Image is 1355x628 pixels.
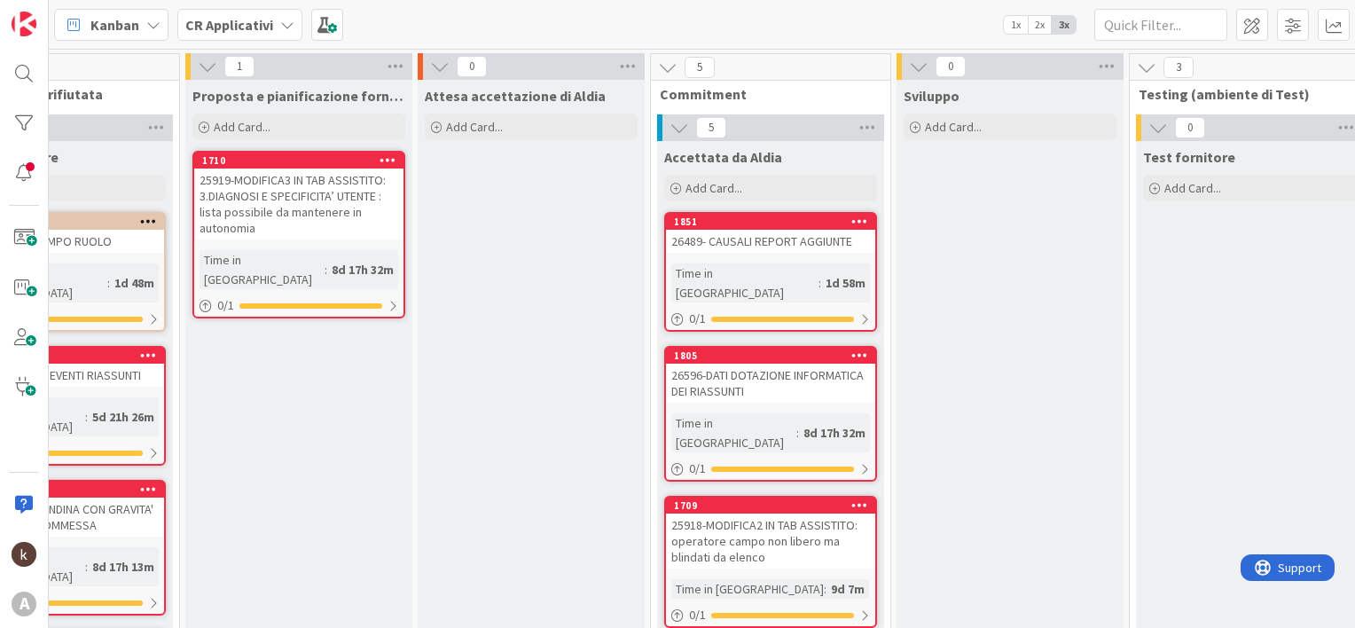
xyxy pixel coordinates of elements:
div: 8d 17h 13m [88,557,159,577]
span: 3 [1163,57,1194,78]
div: 0/1 [666,308,875,330]
span: 5 [685,57,715,78]
div: Time in [GEOGRAPHIC_DATA] [671,579,824,599]
div: 0/1 [666,458,875,480]
div: 0/1 [194,294,403,317]
div: 1709 [666,498,875,514]
div: 1805 [666,348,875,364]
span: 1 [224,56,255,77]
span: Test fornitore [1143,148,1235,166]
span: : [325,260,327,279]
div: 1851 [666,214,875,230]
span: 0 [457,56,487,77]
img: Visit kanbanzone.com [12,12,36,36]
div: 1851 [674,216,875,228]
div: Time in [GEOGRAPHIC_DATA] [200,250,325,289]
div: 0/1 [666,604,875,626]
span: : [824,579,826,599]
span: 3x [1052,16,1076,34]
span: 0 / 1 [217,296,234,315]
span: Accettata da Aldia [664,148,782,166]
span: 5 [696,117,726,138]
span: Add Card... [214,119,270,135]
div: 5d 21h 26m [88,407,159,427]
span: 0 / 1 [689,310,706,328]
div: 1710 [194,153,403,169]
span: : [85,557,88,577]
div: 26489- CAUSALI REPORT AGGIUNTE [666,230,875,253]
div: 171025919-MODIFICA3 IN TAB ASSISTITO: 3.DIAGNOSI E SPECIFICITA’ UTENTE : lista possibile da mante... [194,153,403,239]
div: 25918-MODIFICA2 IN TAB ASSISTITO: operatore campo non libero ma blindati da elenco [666,514,875,569]
span: Sviluppo [904,87,959,105]
div: Time in [GEOGRAPHIC_DATA] [671,413,796,452]
span: 0 / 1 [689,606,706,624]
div: 170925918-MODIFICA2 IN TAB ASSISTITO: operatore campo non libero ma blindati da elenco [666,498,875,569]
span: Add Card... [925,119,982,135]
div: 1709 [674,499,875,512]
span: 2x [1028,16,1052,34]
span: Support [37,3,81,24]
div: 1d 48m [110,273,159,293]
div: 185126489- CAUSALI REPORT AGGIUNTE [666,214,875,253]
span: 1x [1004,16,1028,34]
span: : [107,273,110,293]
span: Add Card... [446,119,503,135]
div: 8d 17h 32m [799,423,870,443]
span: Kanban [90,14,139,35]
span: Add Card... [1164,180,1221,196]
span: : [818,273,821,293]
div: 1710 [202,154,403,167]
div: 8d 17h 32m [327,260,398,279]
div: 26596-DATI DOTAZIONE INFORMATICA DEI RIASSUNTI [666,364,875,403]
div: 9d 7m [826,579,869,599]
span: : [796,423,799,443]
div: Time in [GEOGRAPHIC_DATA] [671,263,818,302]
span: 0 / 1 [689,459,706,478]
span: 0 [1175,117,1205,138]
span: Proposta e pianificazione fornitore [192,87,405,105]
b: CR Applicativi [185,16,273,34]
span: Commitment [660,85,868,103]
div: 25919-MODIFICA3 IN TAB ASSISTITO: 3.DIAGNOSI E SPECIFICITA’ UTENTE : lista possibile da mantenere... [194,169,403,239]
img: kh [12,542,36,567]
span: Add Card... [685,180,742,196]
div: 180526596-DATI DOTAZIONE INFORMATICA DEI RIASSUNTI [666,348,875,403]
input: Quick Filter... [1094,9,1227,41]
span: 0 [936,56,966,77]
span: : [85,407,88,427]
div: A [12,592,36,616]
div: 1d 58m [821,273,870,293]
div: 1805 [674,349,875,362]
span: Attesa accettazione di Aldia [425,87,606,105]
